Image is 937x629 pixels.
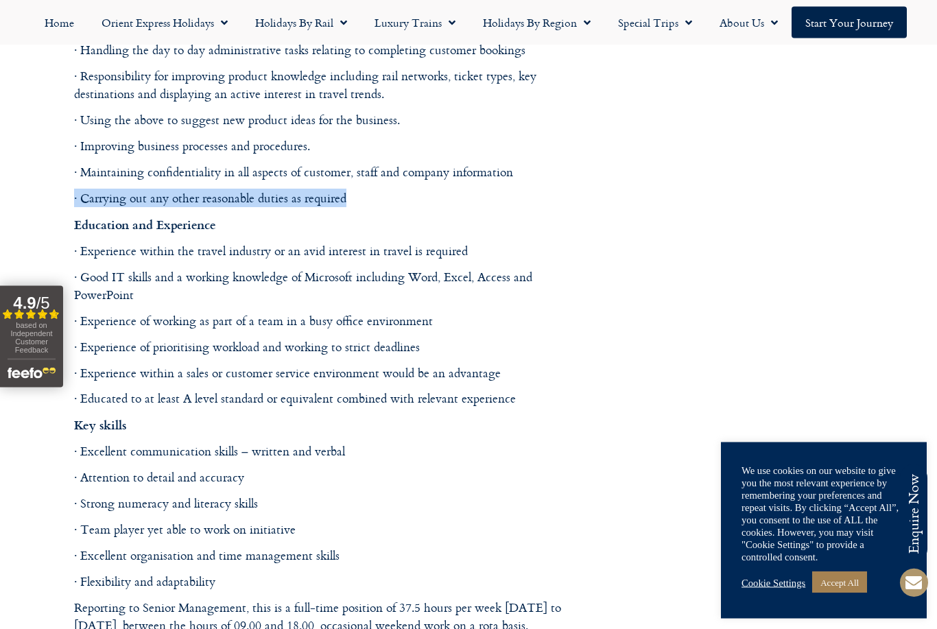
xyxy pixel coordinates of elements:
a: Special Trips [604,7,706,38]
a: About Us [706,7,792,38]
p: · Improving business processes and procedures. [74,138,589,156]
p: · Good IT skills and a working knowledge of Microsoft including Word, Excel, Access and PowerPoint [74,269,589,305]
a: Luxury Trains [361,7,469,38]
nav: Menu [7,7,930,38]
p: · Team player yet able to work on initiative [74,521,589,539]
b: Education and Experience [74,216,216,234]
p: · Experience within a sales or customer service environment would be an advantage [74,365,589,383]
a: Start your Journey [792,7,907,38]
a: Home [31,7,88,38]
p: · Flexibility and adaptability [74,573,589,591]
a: Accept All [812,572,867,593]
p: · Responsibility for improving product knowledge including rail networks, ticket types, key desti... [74,68,589,104]
a: Holidays by Rail [241,7,361,38]
p: · Excellent communication skills – written and verbal [74,443,589,461]
p: · Experience within the travel industry or an avid interest in travel is required [74,243,589,261]
a: Cookie Settings [742,577,805,589]
a: Orient Express Holidays [88,7,241,38]
p: · Excellent organisation and time management skills [74,547,589,565]
p: · Strong numeracy and literacy skills [74,495,589,513]
p: · Experience of working as part of a team in a busy office environment [74,313,589,331]
p: · Using the above to suggest new product ideas for the business. [74,112,589,130]
p: · Attention to detail and accuracy [74,469,589,487]
p: · Carrying out any other reasonable duties as required [74,190,589,208]
b: Key skills [74,416,126,434]
p: · Maintaining confidentiality in all aspects of customer, staff and company information [74,164,589,182]
p: · Experience of prioritising workload and working to strict deadlines [74,339,589,357]
p: · Educated to at least A level standard or equivalent combined with relevant experience [74,390,589,408]
a: Holidays by Region [469,7,604,38]
p: · Handling the day to day administrative tasks relating to completing customer bookings [74,42,589,60]
div: We use cookies on our website to give you the most relevant experience by remembering your prefer... [742,464,906,563]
